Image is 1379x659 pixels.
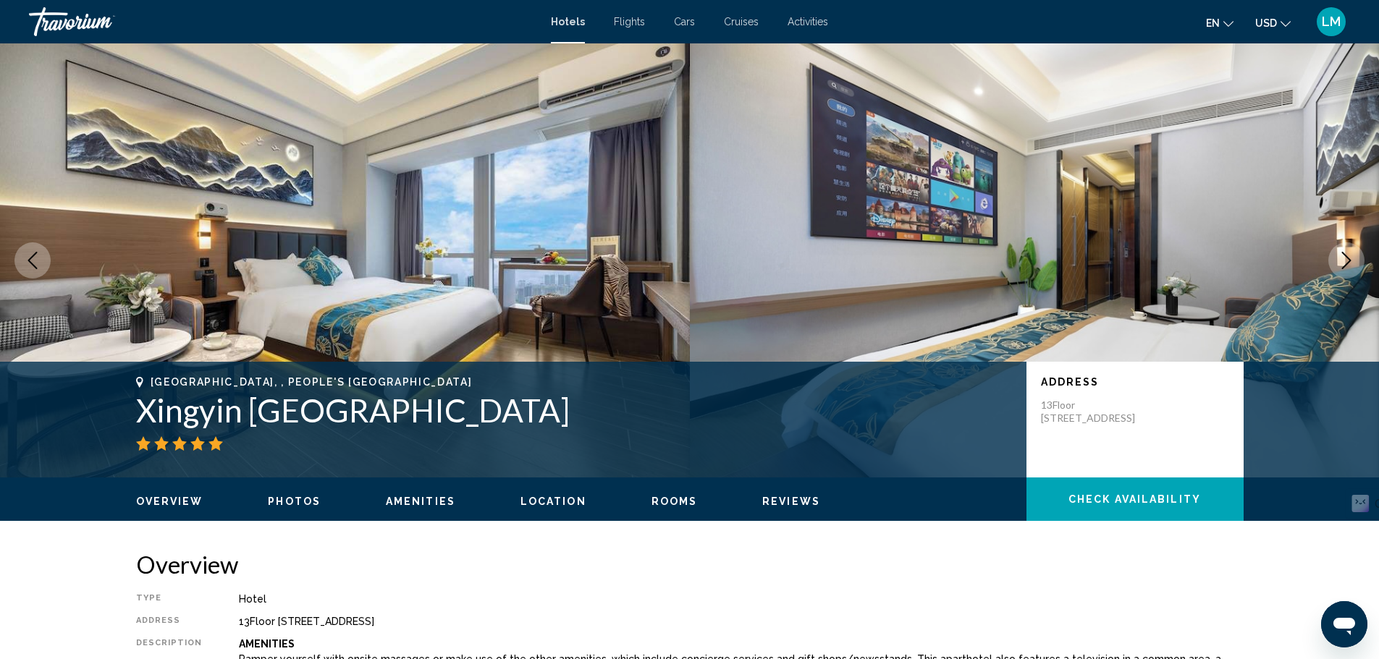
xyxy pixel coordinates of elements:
[1206,17,1220,29] span: en
[614,16,645,27] a: Flights
[520,496,586,507] span: Location
[1255,12,1291,33] button: Change currency
[551,16,585,27] a: Hotels
[151,376,473,388] span: [GEOGRAPHIC_DATA], , People's [GEOGRAPHIC_DATA]
[1328,242,1365,279] button: Next image
[724,16,759,27] a: Cruises
[239,593,1244,605] div: Hotel
[136,391,1012,429] h1: Xingyin [GEOGRAPHIC_DATA]
[762,496,820,507] span: Reviews
[1041,376,1229,388] p: Address
[1255,17,1277,29] span: USD
[1206,12,1233,33] button: Change language
[1041,399,1157,425] p: 13Floor [STREET_ADDRESS]
[1321,601,1367,647] iframe: Кнопка запуска окна обмена сообщениями
[136,616,203,627] div: Address
[1322,14,1341,29] span: LM
[136,496,203,507] span: Overview
[674,16,695,27] a: Cars
[651,496,698,507] span: Rooms
[14,242,51,279] button: Previous image
[386,495,455,508] button: Amenities
[29,7,536,36] a: Travorium
[762,495,820,508] button: Reviews
[651,495,698,508] button: Rooms
[520,495,586,508] button: Location
[788,16,828,27] a: Activities
[239,616,1244,627] div: 13Floor [STREET_ADDRESS]
[268,495,321,508] button: Photos
[136,593,203,605] div: Type
[1312,7,1350,37] button: User Menu
[239,638,295,650] b: Amenities
[1068,494,1201,506] span: Check Availability
[268,496,321,507] span: Photos
[386,496,455,507] span: Amenities
[136,495,203,508] button: Overview
[136,550,1244,579] h2: Overview
[1026,477,1244,521] button: Check Availability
